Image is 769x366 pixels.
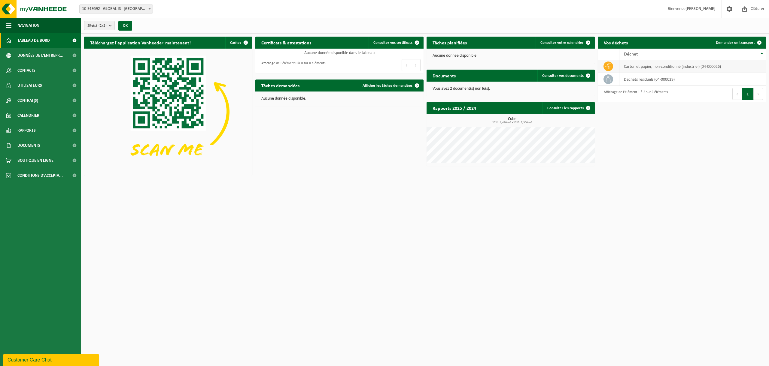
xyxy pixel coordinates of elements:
[430,117,595,124] h3: Cube
[754,88,763,100] button: Next
[17,33,50,48] span: Tableau de bord
[17,63,35,78] span: Contacts
[716,41,755,45] span: Demander un transport
[601,87,668,100] div: Affichage de l'élément 1 à 2 sur 2 éléments
[84,49,252,175] img: Download de VHEPlus App
[17,108,39,123] span: Calendrier
[84,37,197,48] h2: Téléchargez l'application Vanheede+ maintenant!
[17,48,63,63] span: Données de l'entrepr...
[99,24,107,28] count: (2/2)
[537,70,594,82] a: Consulter vos documents
[118,21,132,31] button: OK
[598,37,634,48] h2: Vos déchets
[619,60,766,73] td: carton et papier, non-conditionné (industriel) (04-000026)
[543,102,594,114] a: Consulter les rapports
[17,78,42,93] span: Utilisateurs
[427,70,462,81] h2: Documents
[427,102,482,114] h2: Rapports 2025 / 2024
[624,52,638,57] span: Déchet
[255,79,305,91] h2: Tâches demandées
[433,87,589,91] p: Vous avez 2 document(s) non lu(s).
[17,123,36,138] span: Rapports
[711,37,765,49] a: Demander un transport
[732,88,742,100] button: Previous
[536,37,594,49] a: Consulter votre calendrier
[3,353,100,366] iframe: chat widget
[17,18,39,33] span: Navigation
[261,97,418,101] p: Aucune donnée disponible.
[427,37,473,48] h2: Tâches planifiées
[17,153,53,168] span: Boutique en ligne
[255,37,317,48] h2: Certificats & attestations
[433,54,589,58] p: Aucune donnée disponible.
[742,88,754,100] button: 1
[358,79,423,91] a: Afficher les tâches demandées
[619,73,766,86] td: déchets résiduels (04-000029)
[363,84,412,88] span: Afficher les tâches demandées
[225,37,252,49] button: Cachez
[542,74,584,78] span: Consulter vos documents
[84,21,115,30] button: Site(s)(2/2)
[255,49,424,57] td: Aucune donnée disponible dans le tableau
[230,41,241,45] span: Cachez
[373,41,412,45] span: Consulter vos certificats
[17,93,38,108] span: Contrat(s)
[540,41,584,45] span: Consulter votre calendrier
[80,5,153,13] span: 10-919592 - GLOBAL IS - CLERMONT
[685,7,716,11] strong: [PERSON_NAME]
[17,168,63,183] span: Conditions d'accepta...
[430,121,595,124] span: 2024: 6,470 m3 - 2025: 7,300 m3
[411,59,421,71] button: Next
[79,4,153,13] span: 10-919592 - GLOBAL IS - CLERMONT
[402,59,411,71] button: Previous
[369,37,423,49] a: Consulter vos certificats
[87,21,107,30] span: Site(s)
[17,138,40,153] span: Documents
[258,58,326,72] div: Affichage de l'élément 0 à 0 sur 0 éléments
